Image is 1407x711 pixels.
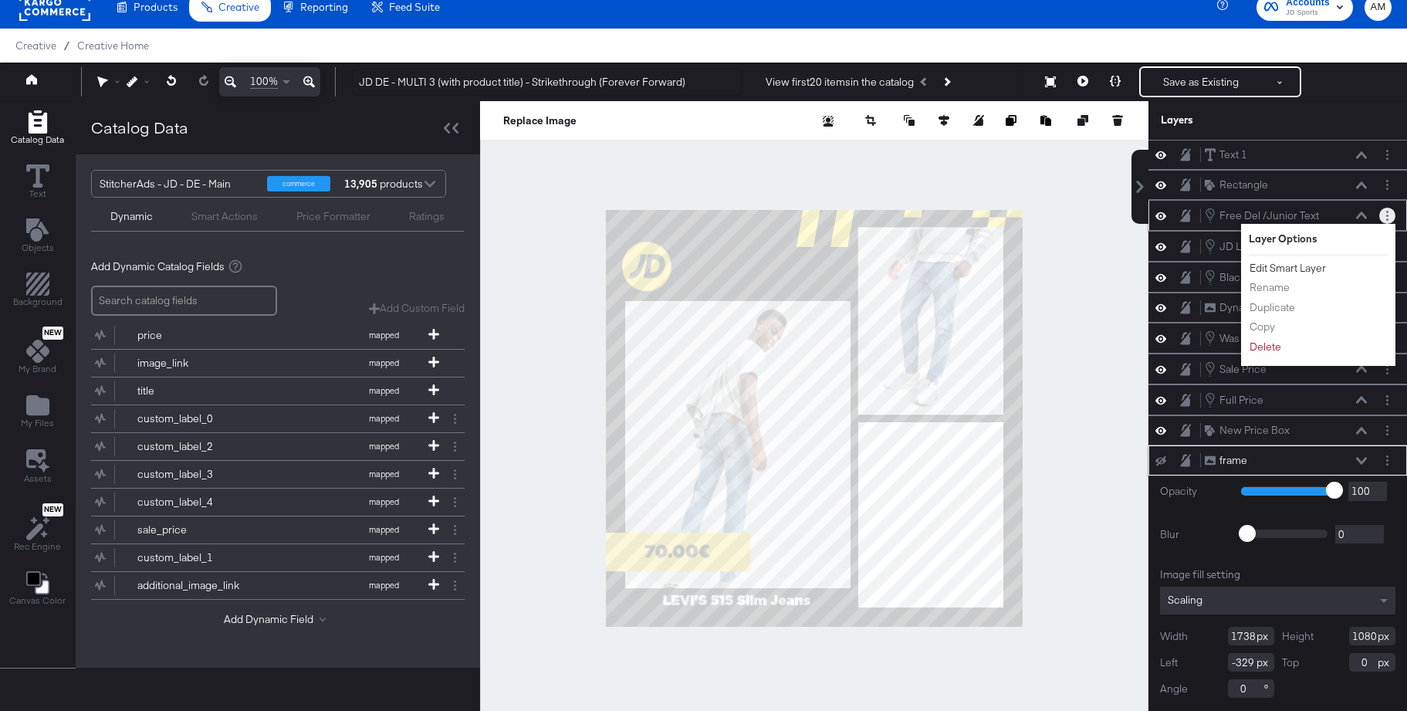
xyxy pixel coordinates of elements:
label: Opacity [1160,484,1229,499]
button: Black Badge [1204,269,1280,286]
button: Copy image [1006,113,1021,128]
label: Top [1282,655,1299,670]
button: Layer Options [1379,422,1395,438]
div: image_linkmapped [91,350,465,377]
button: Add Dynamic Field [224,612,332,627]
button: custom_label_3mapped [91,461,445,488]
div: Price Formatter [296,209,370,224]
span: mapped [341,552,426,563]
button: titlemapped [91,378,445,405]
svg: Remove background [823,116,834,127]
button: Delete [1249,339,1282,355]
div: Dynamic Ima...om_label_4) [1219,300,1347,315]
button: custom_label_0mapped [91,405,445,432]
div: View first 20 items in the catalog [766,75,914,90]
button: Sale Price [1204,361,1267,378]
div: Was Price [1219,331,1267,346]
span: My Brand [19,363,56,375]
div: Black Badge [1219,270,1279,285]
div: custom_label_4mapped [91,489,465,516]
button: Layer Options [1379,147,1395,163]
button: Save as Existing [1141,68,1261,96]
div: custom_label_3 [137,467,249,482]
div: Text 1 [1219,147,1247,162]
div: Add Custom Field [369,301,465,316]
button: Layer Options [1379,208,1395,224]
button: New Price Box [1204,422,1290,438]
button: Add Files [12,391,63,435]
span: Text [29,188,46,200]
div: products [342,171,388,197]
button: Was Price [1204,330,1267,347]
span: Rec Engine [14,540,61,553]
span: mapped [341,496,426,507]
label: Width [1160,629,1188,644]
div: additional_image_linkmapped [91,572,465,599]
span: Assets [24,472,52,485]
div: New Price Box [1219,423,1290,438]
button: Duplicate [1249,300,1296,316]
span: mapped [341,385,426,396]
div: custom_label_2 [137,439,249,454]
div: custom_label_1 [137,550,249,565]
div: Image fill setting [1160,567,1395,582]
button: additional_image_linkmapped [91,572,445,599]
button: Text 1 [1204,147,1248,163]
span: New [42,328,63,338]
div: commerce [267,176,330,191]
div: Catalog Data [91,117,188,139]
button: frame [1204,452,1248,469]
span: / [56,39,77,52]
button: Add Rectangle [2,107,73,151]
button: Rename [1249,279,1290,296]
div: custom_label_3mapped [91,461,465,488]
button: Assets [15,445,61,489]
button: NewRec Engine [5,499,70,557]
button: Replace Image [503,113,577,128]
label: Blur [1160,527,1229,542]
span: Objects [22,242,54,254]
label: Height [1282,629,1314,644]
span: JD Sports [1286,7,1330,19]
label: Left [1160,655,1178,670]
div: image_link [137,356,249,371]
a: Creative Home [77,39,149,52]
span: mapped [341,469,426,479]
span: mapped [341,441,426,452]
div: Ratings [409,209,445,224]
div: Layers [1161,113,1318,127]
label: Angle [1160,682,1188,696]
div: additional_image_link [137,578,249,593]
span: mapped [341,413,426,424]
span: mapped [341,357,426,368]
div: Rectangle [1219,178,1268,192]
button: Edit Smart Layer [1249,260,1327,276]
span: Scaling [1168,593,1202,607]
div: Layer Options [1249,232,1388,246]
div: sale_price [137,523,249,537]
span: Canvas Color [9,594,66,607]
div: custom_label_2mapped [91,433,465,460]
span: Creative [15,39,56,52]
button: JD Logo [1204,238,1260,255]
span: Reporting [300,1,348,13]
div: frame [1219,453,1247,468]
div: Dynamic [110,209,153,224]
span: mapped [341,330,426,340]
button: Add Rectangle [4,269,72,313]
button: pricemapped [91,322,445,349]
button: Layer Options [1379,452,1395,469]
div: sale_pricemapped [91,516,465,543]
span: My Files [21,417,54,429]
div: custom_label_1mapped [91,544,465,571]
div: price [137,328,249,343]
div: StitcherAds - JD - DE - Main [100,171,255,197]
button: sale_pricemapped [91,516,445,543]
button: Layer Options [1379,361,1395,378]
button: Layer Options [1379,392,1395,408]
button: NewMy Brand [9,323,66,381]
div: custom_label_0 [137,411,249,426]
button: Next Product [935,68,957,96]
span: mapped [341,580,426,591]
strong: 13,905 [342,171,380,197]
